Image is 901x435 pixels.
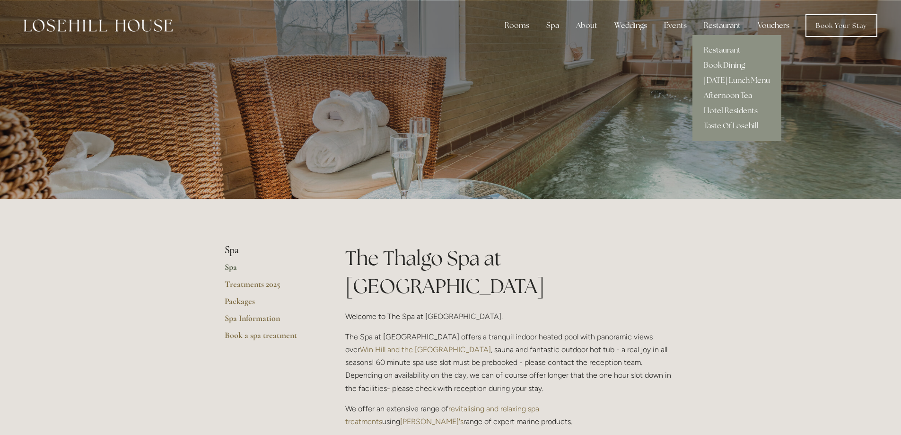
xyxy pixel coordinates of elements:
[345,402,677,428] p: We offer an extensive range of using range of expert marine products.
[750,16,797,35] a: Vouchers
[24,19,173,32] img: Losehill House
[539,16,567,35] div: Spa
[696,16,748,35] div: Restaurant
[225,330,315,347] a: Book a spa treatment
[656,16,694,35] div: Events
[225,244,315,257] li: Spa
[345,244,677,300] h1: The Thalgo Spa at [GEOGRAPHIC_DATA]
[225,313,315,330] a: Spa Information
[607,16,655,35] div: Weddings
[345,330,677,395] p: The Spa at [GEOGRAPHIC_DATA] offers a tranquil indoor heated pool with panoramic views over , sau...
[692,118,781,133] a: Taste Of Losehill
[569,16,605,35] div: About
[692,73,781,88] a: [DATE] Lunch Menu
[692,103,781,118] a: Hotel Residents
[692,88,781,103] a: Afternoon Tea
[805,14,877,37] a: Book Your Stay
[360,345,491,354] a: Win Hill and the [GEOGRAPHIC_DATA]
[225,262,315,279] a: Spa
[692,43,781,58] a: Restaurant
[345,310,677,323] p: Welcome to The Spa at [GEOGRAPHIC_DATA].
[497,16,537,35] div: Rooms
[692,58,781,73] a: Book Dining
[225,296,315,313] a: Packages
[225,279,315,296] a: Treatments 2025
[400,417,464,426] a: [PERSON_NAME]'s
